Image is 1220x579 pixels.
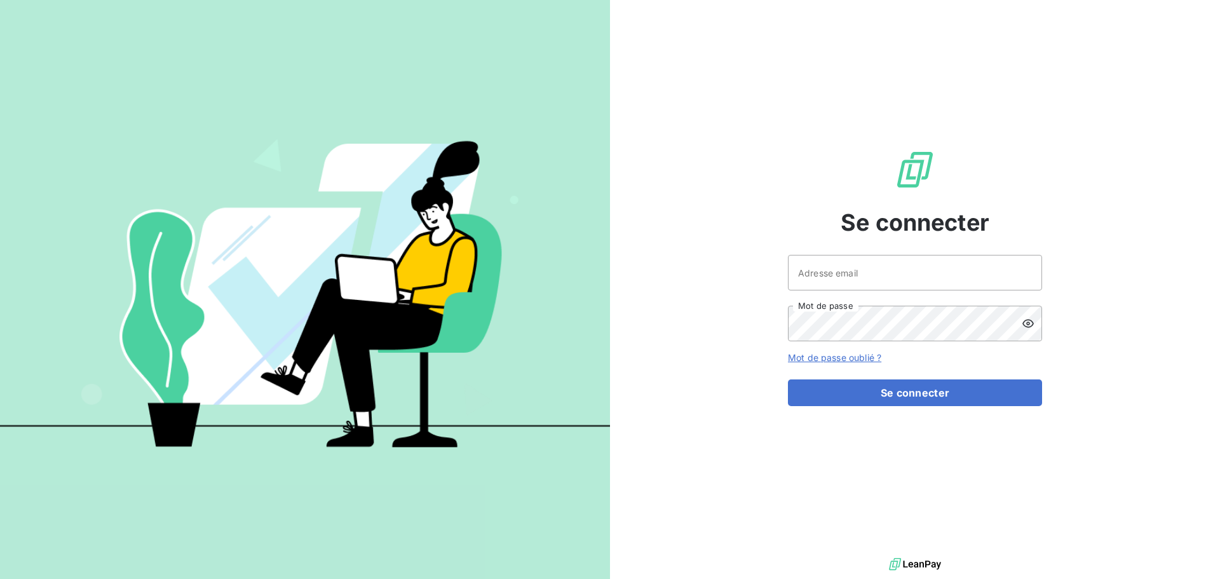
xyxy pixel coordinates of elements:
input: placeholder [788,255,1042,290]
a: Mot de passe oublié ? [788,352,881,363]
img: Logo LeanPay [895,149,935,190]
button: Se connecter [788,379,1042,406]
span: Se connecter [841,205,989,240]
img: logo [889,555,941,574]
